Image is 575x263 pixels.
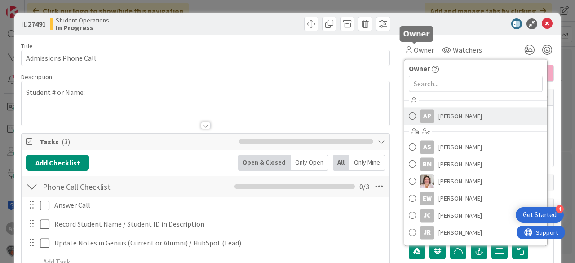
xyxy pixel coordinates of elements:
[21,42,33,50] label: Title
[56,24,109,31] b: In Progress
[40,178,189,195] input: Add Checklist...
[26,155,89,171] button: Add Checklist
[404,156,547,173] a: BM[PERSON_NAME]
[404,207,547,224] a: JC[PERSON_NAME]
[523,210,557,219] div: Get Started
[420,109,434,123] div: AP
[349,155,385,171] div: Only Mine
[21,73,52,81] span: Description
[238,155,291,171] div: Open & Closed
[404,190,547,207] a: EW[PERSON_NAME]
[54,238,383,248] p: Update Notes in Genius (Current or Alumni) / HubSpot (Lead)
[404,241,547,258] a: KO[PERSON_NAME]
[420,157,434,171] div: BM
[438,192,482,205] span: [PERSON_NAME]
[54,200,383,210] p: Answer Call
[333,155,349,171] div: All
[420,226,434,239] div: JR
[438,174,482,188] span: [PERSON_NAME]
[62,137,70,146] span: ( 3 )
[409,63,430,74] span: Owner
[420,140,434,154] div: AS
[26,87,385,98] p: Student # or Name:
[409,76,543,92] input: Search...
[453,45,482,55] span: Watchers
[56,17,109,24] span: Student Operations
[438,109,482,123] span: [PERSON_NAME]
[404,224,547,241] a: JR[PERSON_NAME]
[420,209,434,222] div: JC
[516,207,564,223] div: Open Get Started checklist, remaining modules: 4
[438,157,482,171] span: [PERSON_NAME]
[438,140,482,154] span: [PERSON_NAME]
[438,226,482,239] span: [PERSON_NAME]
[403,30,430,38] h5: Owner
[556,205,564,213] div: 4
[420,192,434,205] div: EW
[54,219,383,229] p: Record Student Name / Student ID in Description
[414,45,434,55] span: Owner
[19,1,41,12] span: Support
[40,136,234,147] span: Tasks
[359,181,369,192] span: 0 / 3
[404,107,547,125] a: AP[PERSON_NAME]
[21,18,46,29] span: ID
[21,50,390,66] input: type card name here...
[438,209,482,222] span: [PERSON_NAME]
[420,174,434,188] img: EW
[404,138,547,156] a: AS[PERSON_NAME]
[291,155,328,171] div: Only Open
[404,173,547,190] a: EW[PERSON_NAME]
[28,19,46,28] b: 27491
